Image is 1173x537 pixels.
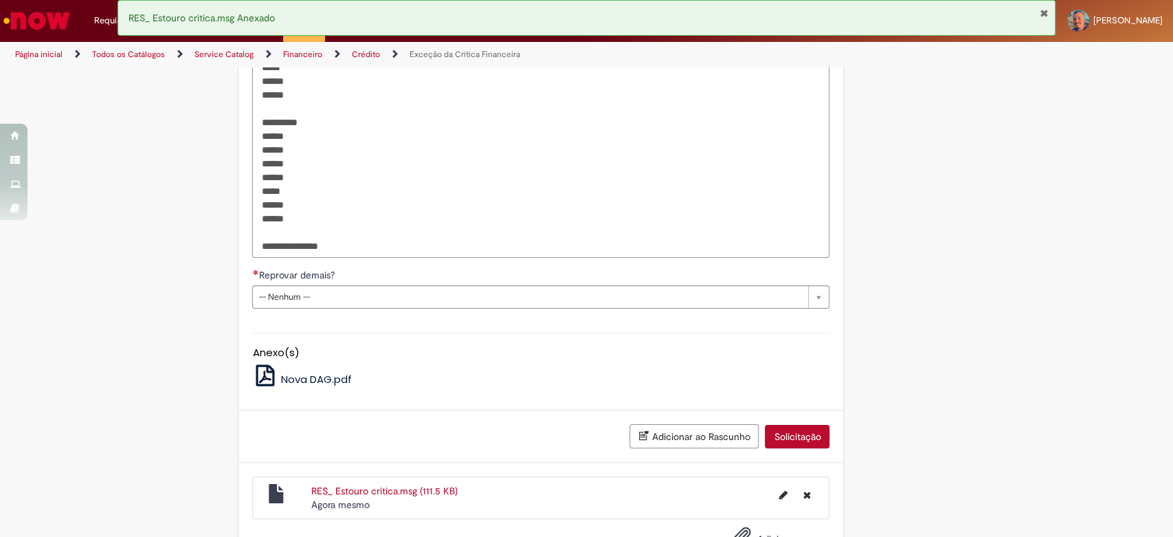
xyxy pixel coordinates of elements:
button: Solicitação [765,425,829,448]
span: Agora mesmo [311,498,370,511]
span: Necessários [252,270,258,275]
a: Crédito [352,49,380,60]
img: ServiceNow [1,7,72,34]
button: Editar nome de arquivo RES_ Estouro critica.msg [770,484,795,506]
h5: Anexo(s) [252,347,829,359]
button: Adicionar ao Rascunho [629,424,759,448]
time: 28/08/2025 17:23:08 [311,498,370,511]
span: Reprovar demais? [258,269,337,281]
button: Fechar Notificação [1039,8,1048,19]
span: Requisições [94,14,142,28]
a: Nova DAG.pdf [252,372,352,386]
a: Página inicial [15,49,63,60]
button: Excluir RES_ Estouro critica.msg [794,484,818,506]
span: -- Nenhum -- [258,286,801,308]
ul: Trilhas de página [10,42,772,67]
a: Financeiro [283,49,322,60]
a: RES_ Estouro critica.msg (111.5 KB) [311,485,458,497]
span: RES_ Estouro critica.msg Anexado [129,12,275,24]
span: Nova DAG.pdf [281,372,352,386]
a: Todos os Catálogos [92,49,165,60]
a: Exceção da Crítica Financeira [410,49,520,60]
span: [PERSON_NAME] [1093,14,1163,26]
a: Service Catalog [194,49,254,60]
